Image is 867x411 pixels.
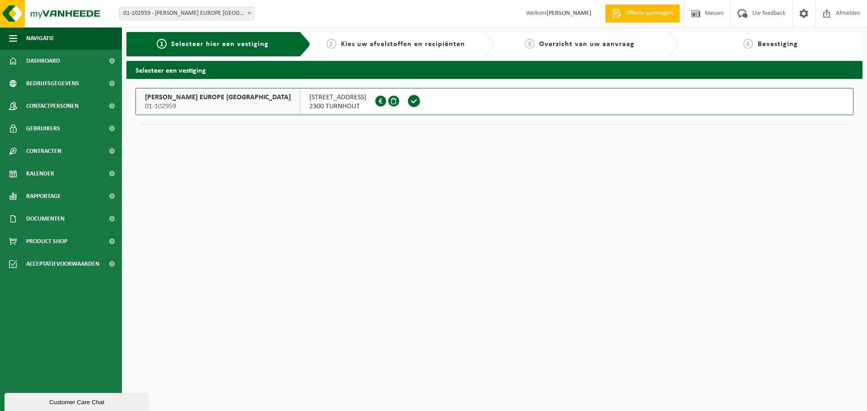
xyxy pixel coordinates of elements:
[26,50,60,72] span: Dashboard
[126,61,862,79] h2: Selecteer een vestiging
[119,7,254,20] span: 01-102959 - ALLARD EUROPE NV - TURNHOUT
[26,208,65,230] span: Documenten
[309,93,366,102] span: [STREET_ADDRESS]
[120,7,254,20] span: 01-102959 - ALLARD EUROPE NV - TURNHOUT
[26,27,54,50] span: Navigatie
[145,93,291,102] span: [PERSON_NAME] EUROPE [GEOGRAPHIC_DATA]
[525,39,535,49] span: 3
[743,39,753,49] span: 4
[26,162,54,185] span: Kalender
[26,117,60,140] span: Gebruikers
[135,88,853,115] button: [PERSON_NAME] EUROPE [GEOGRAPHIC_DATA] 01-102959 [STREET_ADDRESS]2300 TURNHOUT
[26,253,99,275] span: Acceptatievoorwaarden
[26,140,61,162] span: Contracten
[157,39,167,49] span: 1
[605,5,680,23] a: Offerte aanvragen
[26,95,79,117] span: Contactpersonen
[341,41,465,48] span: Kies uw afvalstoffen en recipiënten
[546,10,592,17] strong: [PERSON_NAME]
[26,185,61,208] span: Rapportage
[5,391,151,411] iframe: chat widget
[145,102,291,111] span: 01-102959
[326,39,336,49] span: 2
[309,102,366,111] span: 2300 TURNHOUT
[624,9,675,18] span: Offerte aanvragen
[539,41,634,48] span: Overzicht van uw aanvraag
[758,41,798,48] span: Bevestiging
[26,230,67,253] span: Product Shop
[26,72,79,95] span: Bedrijfsgegevens
[171,41,269,48] span: Selecteer hier een vestiging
